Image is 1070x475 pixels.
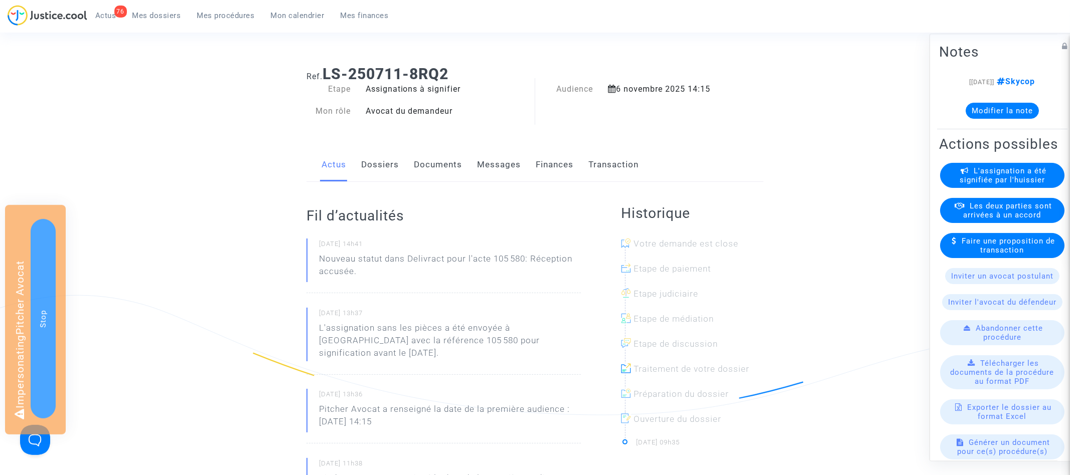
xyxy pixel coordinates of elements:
h2: Historique [621,204,763,222]
a: Mes procédures [189,8,263,23]
span: Inviter l'avocat du défendeur [948,298,1056,307]
span: Inviter un avocat postulant [951,272,1053,281]
a: Mes finances [333,8,397,23]
p: Pitcher Avocat a renseigné la date de la première audience : [DATE] 14:15 [319,403,581,433]
h2: Fil d’actualités [307,207,581,224]
div: 6 novembre 2025 14:15 [600,83,731,95]
span: Mon calendrier [271,11,325,20]
a: Actus [322,148,346,181]
span: Télécharger les documents de la procédure au format PDF [951,359,1054,386]
a: Documents [414,148,462,181]
span: Faire une proposition de transaction [962,236,1055,255]
div: Avocat du demandeur [358,105,535,117]
span: Mes dossiers [132,11,181,20]
span: Générer un document pour ce(s) procédure(s) [957,438,1050,456]
img: jc-logo.svg [8,5,87,26]
a: Mes dossiers [124,8,189,23]
small: [DATE] 11h38 [319,459,581,472]
span: Ref. [307,72,323,81]
span: [[DATE]] [970,78,995,86]
div: 76 [114,6,127,18]
a: 76Actus [87,8,124,23]
span: Votre demande est close [634,239,738,249]
p: L'assignation sans les pièces a été envoyée à [GEOGRAPHIC_DATA] avec la référence 105 580 pour si... [319,322,581,364]
span: L'assignation a été signifiée par l'huissier [960,166,1046,184]
a: Messages [477,148,521,181]
span: Mes procédures [197,11,255,20]
div: Audience [535,83,601,95]
span: Skycop [995,77,1035,86]
span: Abandonner cette procédure [976,324,1043,342]
small: [DATE] 13h37 [319,309,581,322]
div: Impersonating [5,205,66,434]
div: Etape [299,83,358,95]
span: Actus [95,11,116,20]
p: Nouveau statut dans Delivract pour l'acte 105 580: Réception accusée. [319,253,581,283]
a: Mon calendrier [263,8,333,23]
h2: Actions possibles [939,135,1065,153]
a: Dossiers [361,148,399,181]
small: [DATE] 13h36 [319,390,581,403]
div: Assignations à signifier [358,83,535,95]
button: Stop [31,219,56,418]
div: Mon rôle [299,105,358,117]
iframe: Help Scout Beacon - Open [20,425,50,455]
a: Transaction [588,148,639,181]
span: Mes finances [341,11,389,20]
span: Exporter le dossier au format Excel [968,403,1052,421]
a: Finances [536,148,573,181]
b: LS-250711-8RQ2 [323,65,448,83]
span: Les deux parties sont arrivées à un accord [964,201,1052,219]
span: Stop [39,310,48,327]
small: [DATE] 14h41 [319,240,581,253]
h2: Notes [939,43,1065,61]
button: Modifier la note [966,103,1039,119]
